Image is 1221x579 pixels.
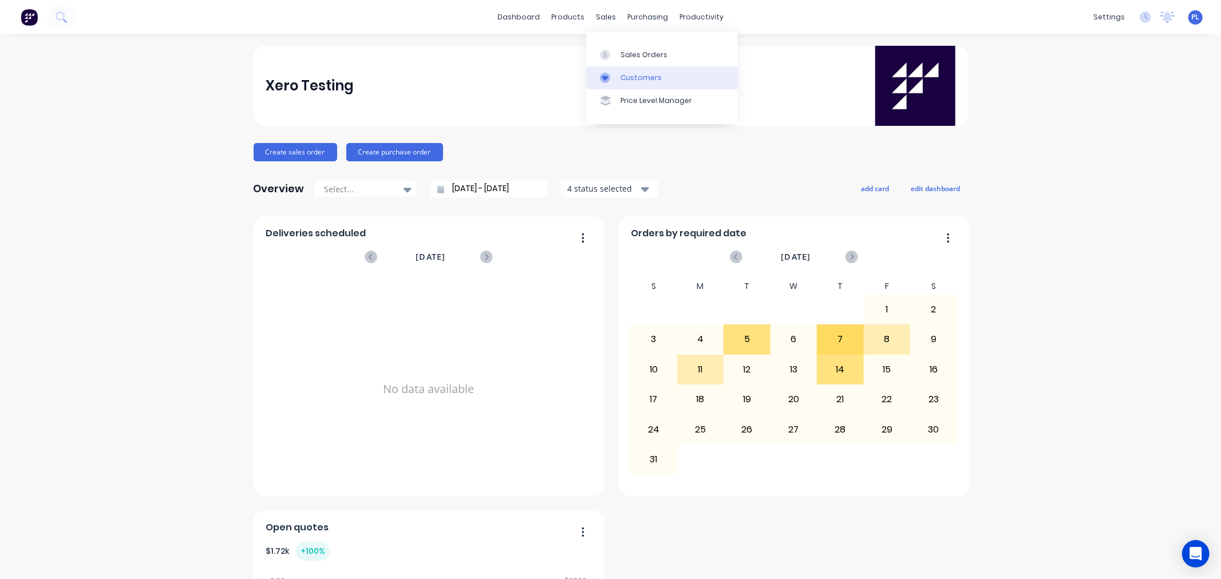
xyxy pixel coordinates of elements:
[266,542,330,561] div: $ 1.72k
[864,415,910,443] div: 29
[678,415,724,443] div: 25
[771,325,817,354] div: 6
[864,355,910,384] div: 15
[492,9,546,26] a: dashboard
[621,73,662,83] div: Customers
[266,278,592,500] div: No data available
[911,355,957,384] div: 16
[817,325,863,354] div: 7
[1088,9,1131,26] div: settings
[674,9,729,26] div: productivity
[266,74,354,97] div: Xero Testing
[854,181,897,196] button: add card
[904,181,968,196] button: edit dashboard
[724,385,770,414] div: 19
[586,43,738,66] a: Sales Orders
[864,278,911,295] div: F
[771,355,817,384] div: 13
[770,278,817,295] div: W
[266,227,366,240] span: Deliveries scheduled
[771,415,817,443] div: 27
[590,9,622,26] div: sales
[586,66,738,89] a: Customers
[266,521,329,534] span: Open quotes
[1182,540,1210,568] div: Open Intercom Messenger
[724,278,770,295] div: T
[724,415,770,443] div: 26
[875,46,955,126] img: Xero Testing
[296,542,330,561] div: + 100 %
[817,415,863,443] div: 28
[631,445,677,474] div: 31
[631,385,677,414] div: 17
[911,295,957,324] div: 2
[631,227,746,240] span: Orders by required date
[724,325,770,354] div: 5
[586,89,738,112] a: Price Level Manager
[631,355,677,384] div: 10
[781,251,811,263] span: [DATE]
[631,325,677,354] div: 3
[254,177,305,200] div: Overview
[817,385,863,414] div: 21
[864,325,910,354] div: 8
[817,278,864,295] div: T
[621,50,667,60] div: Sales Orders
[621,96,692,106] div: Price Level Manager
[911,325,957,354] div: 9
[622,9,674,26] div: purchasing
[864,295,910,324] div: 1
[864,385,910,414] div: 22
[678,355,724,384] div: 11
[911,415,957,443] div: 30
[678,325,724,354] div: 4
[724,355,770,384] div: 12
[416,251,445,263] span: [DATE]
[911,385,957,414] div: 23
[21,9,38,26] img: Factory
[771,385,817,414] div: 20
[677,278,724,295] div: M
[910,278,957,295] div: S
[678,385,724,414] div: 18
[817,355,863,384] div: 14
[631,415,677,443] div: 24
[254,143,337,161] button: Create sales order
[546,9,590,26] div: products
[630,278,677,295] div: S
[1192,12,1200,22] span: PL
[567,183,639,195] div: 4 status selected
[346,143,443,161] button: Create purchase order
[561,180,658,197] button: 4 status selected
